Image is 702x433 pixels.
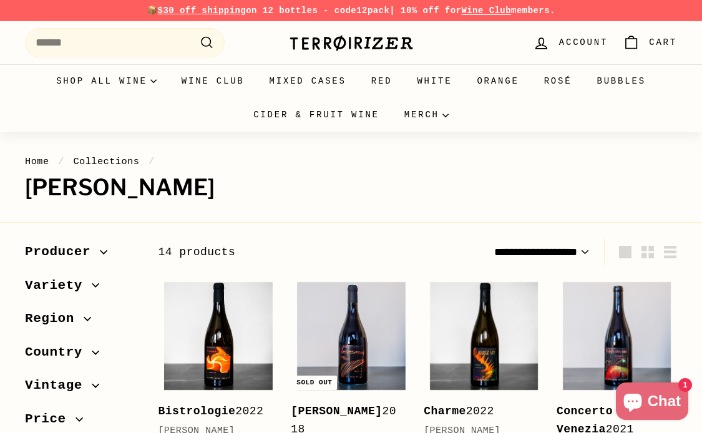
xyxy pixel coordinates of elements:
[25,409,76,430] span: Price
[359,64,405,98] a: Red
[25,372,138,406] button: Vintage
[158,405,235,417] b: Bistrologie
[25,241,100,263] span: Producer
[525,24,615,61] a: Account
[584,64,658,98] a: Bubbles
[257,64,359,98] a: Mixed Cases
[25,339,138,372] button: Country
[612,382,692,423] inbox-online-store-chat: Shopify online store chat
[25,4,677,17] p: 📦 on 12 bottles - code | 10% off for members.
[464,64,531,98] a: Orange
[291,376,337,390] div: Sold out
[169,64,257,98] a: Wine Club
[73,156,139,167] a: Collections
[615,24,685,61] a: Cart
[424,405,466,417] b: Charme
[532,64,585,98] a: Rosé
[44,64,169,98] summary: Shop all wine
[424,402,532,421] div: 2022
[461,6,511,16] a: Wine Club
[25,175,677,200] h1: [PERSON_NAME]
[356,6,389,16] strong: 12pack
[404,64,464,98] a: White
[291,405,382,417] b: [PERSON_NAME]
[25,305,138,339] button: Region
[25,342,92,363] span: Country
[25,275,92,296] span: Variety
[25,156,49,167] a: Home
[158,6,246,16] span: $30 off shipping
[158,402,266,421] div: 2022
[559,36,608,49] span: Account
[649,36,677,49] span: Cart
[158,243,417,261] div: 14 products
[55,156,67,167] span: /
[392,98,461,132] summary: Merch
[25,238,138,272] button: Producer
[25,308,84,329] span: Region
[25,375,92,396] span: Vintage
[241,98,392,132] a: Cider & Fruit Wine
[25,272,138,306] button: Variety
[25,154,677,169] nav: breadcrumbs
[145,156,158,167] span: /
